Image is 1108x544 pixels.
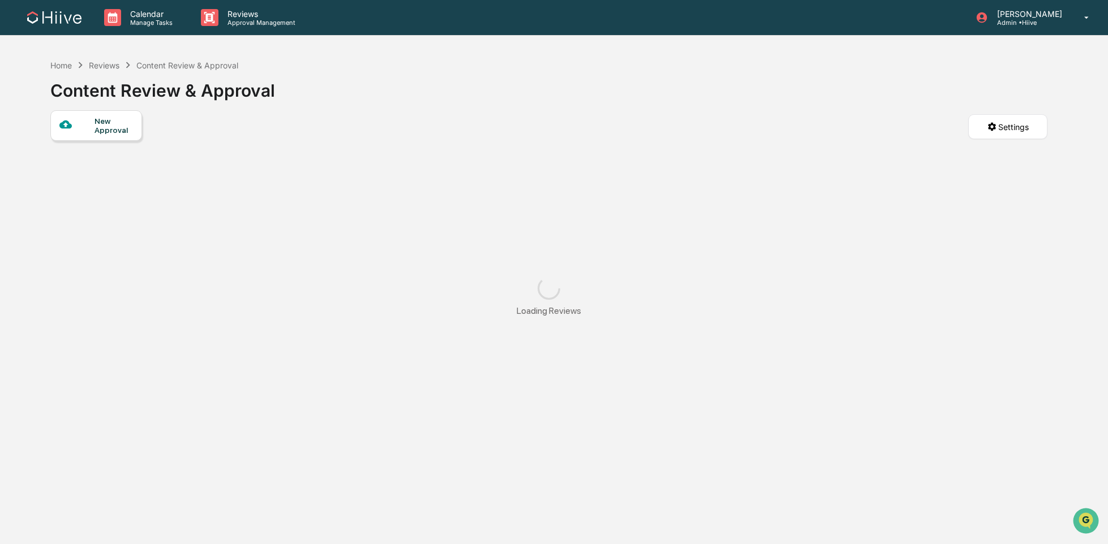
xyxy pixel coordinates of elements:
[517,305,581,316] div: Loading Reviews
[38,87,186,98] div: Start new chat
[95,116,132,135] div: New Approval
[23,143,73,154] span: Preclearance
[11,144,20,153] div: 🖐️
[7,159,76,180] a: 🔎Data Lookup
[988,9,1068,19] p: [PERSON_NAME]
[192,90,206,103] button: Start new chat
[121,19,178,27] p: Manage Tasks
[80,191,137,200] a: Powered byPylon
[121,9,178,19] p: Calendar
[11,24,206,42] p: How can we help?
[136,61,238,70] div: Content Review & Approval
[93,143,140,154] span: Attestations
[11,87,32,107] img: 1746055101610-c473b297-6a78-478c-a979-82029cc54cd1
[78,138,145,158] a: 🗄️Attestations
[11,165,20,174] div: 🔎
[1072,507,1102,537] iframe: Open customer support
[23,164,71,175] span: Data Lookup
[50,71,275,101] div: Content Review & Approval
[89,61,119,70] div: Reviews
[7,138,78,158] a: 🖐️Preclearance
[50,61,72,70] div: Home
[968,114,1047,139] button: Settings
[82,144,91,153] div: 🗄️
[218,9,301,19] p: Reviews
[218,19,301,27] p: Approval Management
[27,11,81,24] img: logo
[38,98,143,107] div: We're available if you need us!
[113,192,137,200] span: Pylon
[988,19,1068,27] p: Admin • Hiive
